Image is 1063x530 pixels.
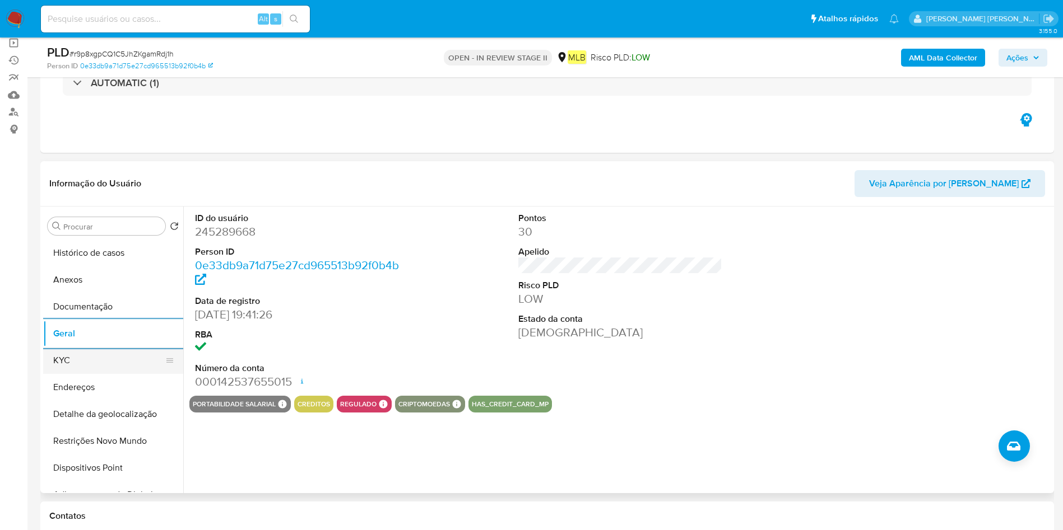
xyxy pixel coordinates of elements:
b: Person ID [47,61,78,71]
button: Veja Aparência por [PERSON_NAME] [855,170,1045,197]
button: creditos [298,402,330,406]
h1: Contatos [49,510,1045,522]
h3: AUTOMATIC (1) [91,77,159,89]
p: OPEN - IN REVIEW STAGE II [444,50,552,65]
dt: Risco PLD [518,279,723,292]
a: 0e33db9a71d75e27cd965513b92f0b4b [195,257,399,289]
b: PLD [47,43,69,61]
button: Endereços [43,374,183,401]
span: s [274,13,277,24]
button: Ações [999,49,1047,67]
button: Anexos [43,266,183,293]
button: Dispositivos Point [43,454,183,481]
dt: RBA [195,329,400,341]
span: Alt [259,13,268,24]
button: Geral [43,320,183,347]
button: Adiantamentos de Dinheiro [43,481,183,508]
b: AML Data Collector [909,49,977,67]
dt: Person ID [195,246,400,258]
dd: [DEMOGRAPHIC_DATA] [518,325,723,340]
button: regulado [340,402,377,406]
span: Atalhos rápidos [818,13,878,25]
button: criptomoedas [398,402,450,406]
h1: Informação do Usuário [49,178,141,189]
button: Procurar [52,222,61,231]
dt: ID do usuário [195,212,400,224]
a: Sair [1043,13,1055,25]
dt: Apelido [518,246,723,258]
button: Documentação [43,293,183,320]
input: Procurar [63,222,161,232]
button: AML Data Collector [901,49,985,67]
button: has_credit_card_mp [472,402,549,406]
dt: Data de registro [195,295,400,307]
em: MLB [568,50,586,64]
button: KYC [43,347,174,374]
span: Ações [1006,49,1028,67]
a: Notificações [889,14,899,24]
dd: [DATE] 19:41:26 [195,307,400,322]
dd: 245289668 [195,224,400,240]
button: search-icon [282,11,305,27]
input: Pesquise usuários ou casos... [41,12,310,26]
button: Restrições Novo Mundo [43,428,183,454]
a: 0e33db9a71d75e27cd965513b92f0b4b [80,61,213,71]
span: Veja Aparência por [PERSON_NAME] [869,170,1019,197]
button: Histórico de casos [43,240,183,266]
p: juliane.miranda@mercadolivre.com [926,13,1039,24]
button: Portabilidade Salarial [193,402,276,406]
dd: 30 [518,224,723,240]
button: Detalhe da geolocalização [43,401,183,428]
span: LOW [632,51,650,64]
span: Risco PLD: [591,51,650,64]
div: AUTOMATIC (1) [63,70,1032,96]
span: 3.155.0 [1039,26,1057,35]
dd: 000142537655015 [195,374,400,390]
dt: Estado da conta [518,313,723,325]
dt: Número da conta [195,362,400,374]
dt: Pontos [518,212,723,224]
button: Retornar ao pedido padrão [170,222,179,234]
span: # r9p8xgpCQ1C5JhZKgamRdj1h [69,48,174,59]
dd: LOW [518,291,723,307]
